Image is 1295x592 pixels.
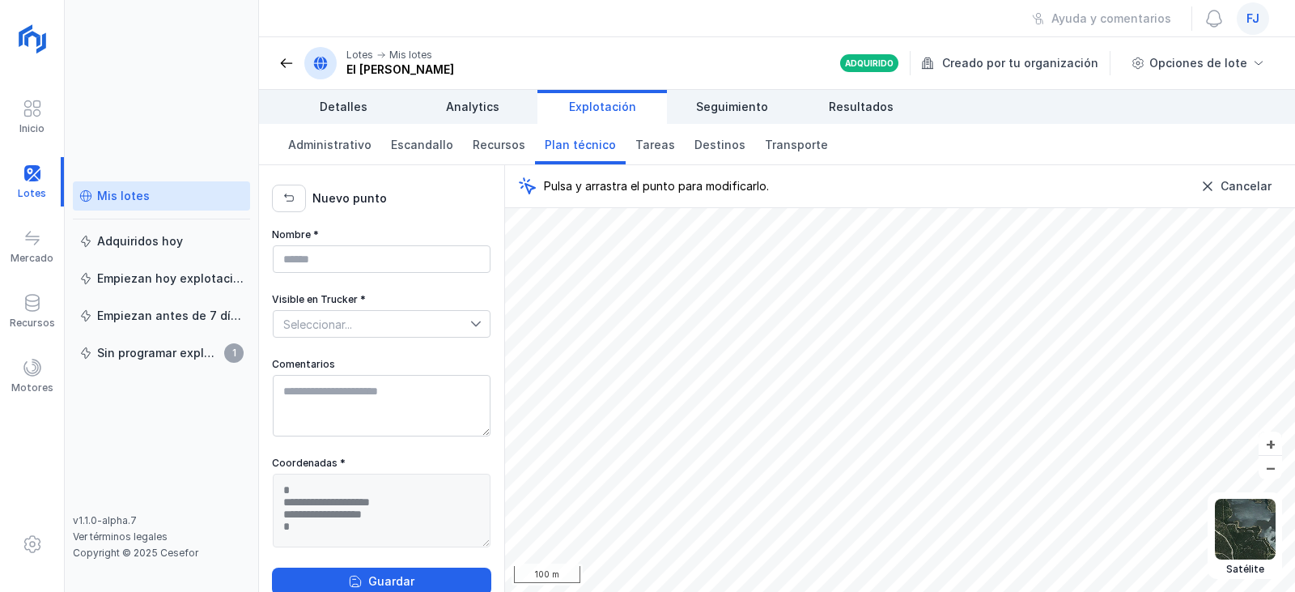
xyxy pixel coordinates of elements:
[272,457,346,470] label: Coordenadas *
[10,317,55,330] div: Recursos
[368,573,414,590] div: Guardar
[97,308,244,324] div: Empiezan antes de 7 días
[1215,563,1276,576] div: Satélite
[1259,432,1282,455] button: +
[1246,11,1259,27] span: fj
[1191,172,1282,200] button: Cancelar
[391,137,453,153] span: Escandallo
[408,90,537,124] a: Analytics
[12,19,53,59] img: logoRight.svg
[1021,5,1182,32] button: Ayuda y comentarios
[97,345,219,361] div: Sin programar explotación
[1221,178,1272,194] div: Cancelar
[569,99,636,115] span: Explotación
[381,124,463,164] a: Escandallo
[272,358,335,371] label: Comentarios
[312,190,387,207] div: Nuevo punto
[389,49,432,62] div: Mis lotes
[73,514,250,527] div: v1.1.0-alpha.7
[73,547,250,560] div: Copyright © 2025 Cesefor
[97,233,183,249] div: Adquiridos hoy
[73,530,168,543] a: Ver términos legales
[1215,499,1276,560] img: satellite.webp
[535,124,626,164] a: Plan técnico
[11,252,53,265] div: Mercado
[544,178,769,194] span: Pulsa y arrastra el punto para modificarlo.
[272,228,319,241] label: Nombre *
[288,137,372,153] span: Administrativo
[1149,55,1247,71] div: Opciones de lote
[278,124,381,164] a: Administrativo
[97,270,244,287] div: Empiezan hoy explotación
[545,137,616,153] span: Plan técnico
[11,381,53,394] div: Motores
[73,264,250,293] a: Empiezan hoy explotación
[473,137,525,153] span: Recursos
[829,99,894,115] span: Resultados
[97,188,150,204] div: Mis lotes
[626,124,685,164] a: Tareas
[1259,456,1282,479] button: –
[346,49,373,62] div: Lotes
[73,339,250,368] a: Sin programar explotación1
[845,57,894,69] div: Adquirido
[667,90,796,124] a: Seguimiento
[696,99,768,115] span: Seguimiento
[1051,11,1171,27] div: Ayuda y comentarios
[463,124,535,164] a: Recursos
[694,137,745,153] span: Destinos
[320,99,367,115] span: Detalles
[278,90,408,124] a: Detalles
[755,124,838,164] a: Transporte
[274,311,470,337] span: Seleccionar...
[537,90,667,124] a: Explotación
[19,122,45,135] div: Inicio
[224,343,244,363] span: 1
[346,62,454,78] div: El [PERSON_NAME]
[73,301,250,330] a: Empiezan antes de 7 días
[685,124,755,164] a: Destinos
[73,227,250,256] a: Adquiridos hoy
[635,137,675,153] span: Tareas
[272,293,366,306] label: Visible en Trucker *
[921,51,1113,75] div: Creado por tu organización
[765,137,828,153] span: Transporte
[73,181,250,211] a: Mis lotes
[796,90,926,124] a: Resultados
[446,99,499,115] span: Analytics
